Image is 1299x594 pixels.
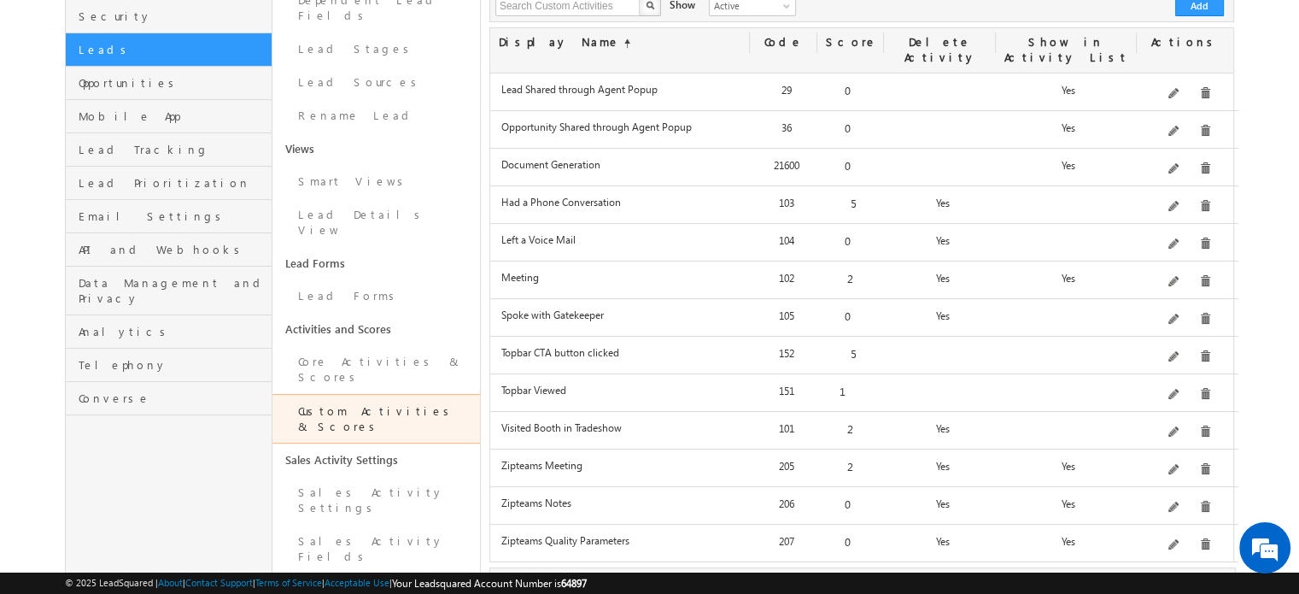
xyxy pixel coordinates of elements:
[158,577,183,588] a: About
[272,525,479,573] a: Sales Activity Fields
[272,32,479,66] a: Lead Stages
[1137,28,1233,57] div: Actions
[66,133,272,167] a: Lead Tracking
[820,82,886,106] div: 0
[66,100,272,133] a: Mobile App
[820,458,886,482] div: 2
[752,270,819,294] div: 102
[232,465,310,488] em: Start Chat
[79,391,267,406] span: Converse
[752,383,819,407] div: 151
[820,533,886,557] div: 0
[820,232,886,256] div: 0
[66,33,272,67] a: Leads
[998,458,1139,482] div: Yes
[752,232,819,256] div: 104
[998,157,1139,181] div: Yes
[998,82,1139,106] div: Yes
[501,346,745,359] label: Topbar CTA button clicked
[886,458,998,482] div: Yes
[501,459,745,472] label: Zipteams Meeting
[817,28,884,57] div: Score
[272,132,479,165] a: Views
[501,121,745,133] label: Opportunity Shared through Agent Popup
[646,1,654,9] img: Search
[820,120,886,144] div: 0
[904,34,975,64] span: Delete Activity
[79,175,267,191] span: Lead Prioritization
[501,421,745,434] label: Visited Booth in Tradeshow
[886,270,998,294] div: Yes
[501,271,745,284] label: Meeting
[750,28,816,57] div: Code
[886,232,998,256] div: Yes
[501,233,745,246] label: Left a Voice Mail
[255,577,322,588] a: Terms of Service
[66,382,272,415] a: Converse
[66,315,272,349] a: Analytics
[272,247,479,279] a: Lead Forms
[272,66,479,99] a: Lead Sources
[501,309,745,321] label: Spoke with Gatekeeper
[820,496,886,520] div: 0
[79,75,267,91] span: Opportunities
[89,90,287,112] div: Chat with us now
[66,200,272,233] a: Email Settings
[752,533,819,557] div: 207
[561,577,587,590] span: 64897
[272,165,479,198] a: Smart Views
[752,82,819,106] div: 29
[501,196,745,209] label: Had a Phone Conversation
[886,533,998,557] div: Yes
[79,142,267,157] span: Lead Tracking
[886,308,998,332] div: Yes
[29,90,72,112] img: d_60004797649_company_0_60004797649
[79,242,267,257] span: API and Webhooks
[752,308,819,332] div: 105
[272,99,479,132] a: Rename Lead
[66,233,272,267] a: API and Webhooks
[752,421,819,444] div: 101
[272,198,479,247] a: Lead Details View
[752,345,819,369] div: 152
[501,158,745,171] label: Document Generation
[752,195,819,219] div: 103
[820,308,886,332] div: 0
[65,575,587,591] span: © 2025 LeadSquared | | | | |
[66,167,272,200] a: Lead Prioritization
[820,421,886,444] div: 2
[820,345,886,369] div: 5
[79,42,267,57] span: Leads
[998,533,1139,557] div: Yes
[272,345,479,394] a: Core Activities & Scores
[820,270,886,294] div: 2
[66,349,272,382] a: Telephony
[272,313,479,345] a: Activities and Scores
[820,195,886,219] div: 5
[886,496,998,520] div: Yes
[325,577,389,588] a: Acceptable Use
[272,476,479,525] a: Sales Activity Settings
[79,357,267,373] span: Telephony
[752,496,819,520] div: 206
[752,157,819,181] div: 21600
[66,67,272,100] a: Opportunities
[820,383,886,407] div: 1
[79,275,267,306] span: Data Management and Privacy
[501,497,745,509] label: Zipteams Notes
[79,324,267,339] span: Analytics
[886,421,998,444] div: Yes
[501,384,745,397] label: Topbar Viewed
[998,496,1139,520] div: Yes
[185,577,253,588] a: Contact Support
[998,270,1139,294] div: Yes
[79,209,267,224] span: Email Settings
[501,83,745,96] label: Lead Shared through Agent Popup
[886,195,998,219] div: Yes
[820,157,886,181] div: 0
[79,9,267,24] span: Security
[280,9,321,50] div: Minimize live chat window
[66,267,272,315] a: Data Management and Privacy
[752,458,819,482] div: 205
[752,120,819,144] div: 36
